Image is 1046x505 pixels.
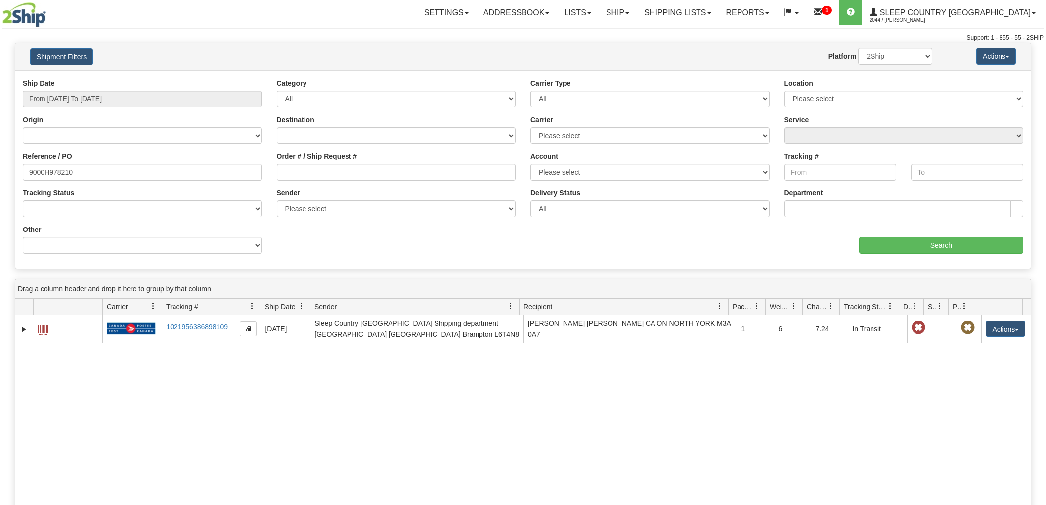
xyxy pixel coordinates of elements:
[23,115,43,125] label: Origin
[912,321,925,335] span: Late
[822,6,832,15] sup: 1
[785,298,802,315] a: Weight filter column settings
[38,321,48,336] a: Label
[931,298,948,315] a: Shipment Issues filter column settings
[30,48,93,65] button: Shipment Filters
[293,298,310,315] a: Ship Date filter column settings
[23,78,55,88] label: Ship Date
[15,279,1031,299] div: grid grouping header
[145,298,162,315] a: Carrier filter column settings
[265,302,295,312] span: Ship Date
[733,302,753,312] span: Packages
[862,0,1043,25] a: Sleep Country [GEOGRAPHIC_DATA] 2044 / [PERSON_NAME]
[523,302,552,312] span: Recipient
[986,321,1025,337] button: Actions
[737,315,774,343] td: 1
[277,188,300,198] label: Sender
[530,78,570,88] label: Carrier Type
[2,34,1044,42] div: Support: 1 - 855 - 55 - 2SHIP
[844,302,887,312] span: Tracking Status
[770,302,790,312] span: Weight
[23,188,74,198] label: Tracking Status
[953,302,961,312] span: Pickup Status
[530,188,580,198] label: Delivery Status
[599,0,637,25] a: Ship
[23,225,41,234] label: Other
[907,298,923,315] a: Delivery Status filter column settings
[784,115,809,125] label: Service
[784,151,819,161] label: Tracking #
[637,0,718,25] a: Shipping lists
[244,298,261,315] a: Tracking # filter column settings
[784,188,823,198] label: Department
[711,298,728,315] a: Recipient filter column settings
[719,0,777,25] a: Reports
[811,315,848,343] td: 7.24
[277,151,357,161] label: Order # / Ship Request #
[277,115,314,125] label: Destination
[2,2,46,27] img: logo2044.jpg
[314,302,337,312] span: Sender
[976,48,1016,65] button: Actions
[784,78,813,88] label: Location
[784,164,897,181] input: From
[823,298,839,315] a: Charge filter column settings
[23,151,72,161] label: Reference / PO
[848,315,907,343] td: In Transit
[417,0,476,25] a: Settings
[107,302,128,312] span: Carrier
[828,51,857,61] label: Platform
[476,0,557,25] a: Addressbook
[240,321,257,336] button: Copy to clipboard
[523,315,737,343] td: [PERSON_NAME] [PERSON_NAME] CA ON NORTH YORK M3A 0A7
[261,315,310,343] td: [DATE]
[166,323,228,331] a: 1021956386898109
[502,298,519,315] a: Sender filter column settings
[961,321,975,335] span: Pickup Not Assigned
[748,298,765,315] a: Packages filter column settings
[107,322,155,335] img: 20 - Canada Post
[166,302,198,312] span: Tracking #
[807,302,828,312] span: Charge
[19,324,29,334] a: Expand
[557,0,598,25] a: Lists
[870,15,944,25] span: 2044 / [PERSON_NAME]
[877,8,1031,17] span: Sleep Country [GEOGRAPHIC_DATA]
[277,78,307,88] label: Category
[882,298,899,315] a: Tracking Status filter column settings
[928,302,936,312] span: Shipment Issues
[774,315,811,343] td: 6
[911,164,1023,181] input: To
[310,315,523,343] td: Sleep Country [GEOGRAPHIC_DATA] Shipping department [GEOGRAPHIC_DATA] [GEOGRAPHIC_DATA] Brampton ...
[530,151,558,161] label: Account
[903,302,912,312] span: Delivery Status
[956,298,973,315] a: Pickup Status filter column settings
[1023,202,1045,303] iframe: chat widget
[859,237,1023,254] input: Search
[806,0,839,25] a: 1
[530,115,553,125] label: Carrier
